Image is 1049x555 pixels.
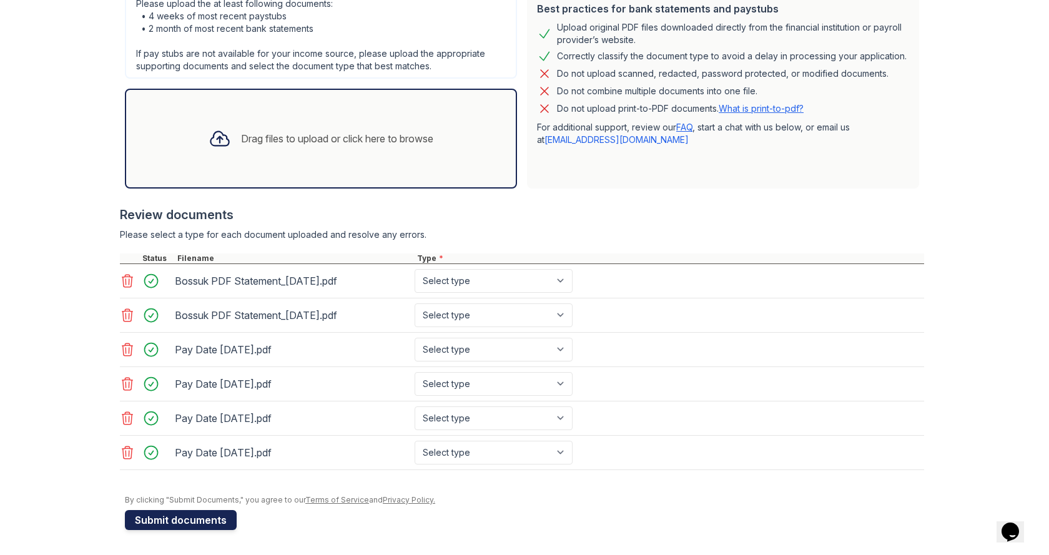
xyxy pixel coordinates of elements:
[175,374,410,394] div: Pay Date [DATE].pdf
[544,134,689,145] a: [EMAIL_ADDRESS][DOMAIN_NAME]
[175,340,410,360] div: Pay Date [DATE].pdf
[241,131,433,146] div: Drag files to upload or click here to browse
[415,253,924,263] div: Type
[557,84,757,99] div: Do not combine multiple documents into one file.
[676,122,692,132] a: FAQ
[719,103,804,114] a: What is print-to-pdf?
[120,228,924,241] div: Please select a type for each document uploaded and resolve any errors.
[537,1,909,16] div: Best practices for bank statements and paystubs
[305,495,369,504] a: Terms of Service
[557,102,804,115] p: Do not upload print-to-PDF documents.
[537,121,909,146] p: For additional support, review our , start a chat with us below, or email us at
[125,495,924,505] div: By clicking "Submit Documents," you agree to our and
[175,305,410,325] div: Bossuk PDF Statement_[DATE].pdf
[557,21,909,46] div: Upload original PDF files downloaded directly from the financial institution or payroll provider’...
[557,49,907,64] div: Correctly classify the document type to avoid a delay in processing your application.
[120,206,924,223] div: Review documents
[175,443,410,463] div: Pay Date [DATE].pdf
[175,253,415,263] div: Filename
[140,253,175,263] div: Status
[175,271,410,291] div: Bossuk PDF Statement_[DATE].pdf
[175,408,410,428] div: Pay Date [DATE].pdf
[125,510,237,530] button: Submit documents
[383,495,435,504] a: Privacy Policy.
[557,66,889,81] div: Do not upload scanned, redacted, password protected, or modified documents.
[997,505,1037,543] iframe: chat widget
